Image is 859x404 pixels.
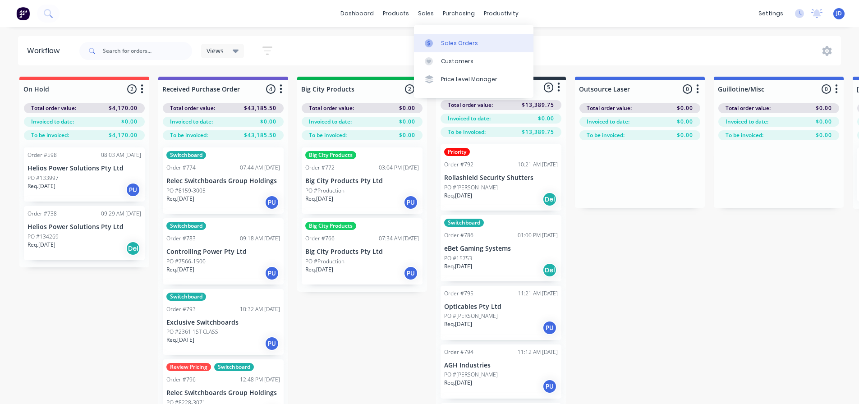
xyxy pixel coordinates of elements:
a: Customers [414,52,533,70]
div: PriorityOrder #79210:21 AM [DATE]Rollashield Security ShuttersPO #[PERSON_NAME]Req.[DATE]Del [441,144,561,211]
div: Order #772 [305,164,335,172]
div: PU [404,195,418,210]
div: Switchboard [444,219,484,227]
div: Review Pricing [166,363,211,371]
div: 10:21 AM [DATE] [518,161,558,169]
span: $0.00 [816,104,832,112]
p: Req. [DATE] [444,192,472,200]
div: Sales Orders [441,39,478,47]
div: products [378,7,413,20]
p: Req. [DATE] [305,266,333,274]
p: Helios Power Solutions Pty Ltd [28,223,141,231]
div: Order #794 [444,348,473,356]
p: Rollashield Security Shutters [444,174,558,182]
span: To be invoiced: [170,131,208,139]
p: PO #7566-1500 [166,257,206,266]
div: Order #783 [166,234,196,243]
p: PO #15753 [444,254,472,262]
span: $0.00 [816,131,832,139]
div: Priority [444,148,470,156]
p: Req. [DATE] [166,266,194,274]
div: Order #793 [166,305,196,313]
div: Order #79411:12 AM [DATE]AGH IndustriesPO #[PERSON_NAME]Req.[DATE]PU [441,344,561,399]
div: Order #786 [444,231,473,239]
p: AGH Industries [444,362,558,369]
span: Invoiced to date: [726,118,768,126]
span: $0.00 [121,118,138,126]
span: $0.00 [399,104,415,112]
div: Big City Products [305,151,356,159]
p: Big City Products Pty Ltd [305,177,419,185]
div: 09:18 AM [DATE] [240,234,280,243]
span: Views [207,46,224,55]
span: $13,389.75 [522,128,554,136]
div: Del [542,192,557,207]
p: Req. [DATE] [28,182,55,190]
div: SwitchboardOrder #77407:44 AM [DATE]Relec Switchboards Group HoldingsPO #8159-3005Req.[DATE]PU [163,147,284,214]
span: Total order value: [448,101,493,109]
span: To be invoiced: [31,131,69,139]
div: Del [542,263,557,277]
div: Order #774 [166,164,196,172]
span: $13,389.75 [522,101,554,109]
div: PU [542,321,557,335]
div: Big City ProductsOrder #76607:34 AM [DATE]Big City Products Pty LtdPO #ProductionReq.[DATE]PU [302,218,423,285]
div: PU [265,195,279,210]
span: $43,185.50 [244,104,276,112]
a: Sales Orders [414,34,533,52]
span: $0.00 [399,131,415,139]
span: $0.00 [677,118,693,126]
span: Total order value: [309,104,354,112]
span: $4,170.00 [109,131,138,139]
p: Relec Switchboards Group Holdings [166,389,280,397]
div: 07:34 AM [DATE] [379,234,419,243]
div: Big City Products [305,222,356,230]
span: $0.00 [677,131,693,139]
div: Del [126,241,140,256]
span: $0.00 [538,115,554,123]
span: Total order value: [726,104,771,112]
div: Switchboard [166,222,206,230]
span: Invoiced to date: [309,118,352,126]
span: To be invoiced: [587,131,625,139]
div: PU [404,266,418,280]
div: 07:44 AM [DATE] [240,164,280,172]
p: Big City Products Pty Ltd [305,248,419,256]
p: PO #133997 [28,174,59,182]
div: productivity [479,7,523,20]
div: 08:03 AM [DATE] [101,151,141,159]
span: To be invoiced: [726,131,763,139]
p: Relec Switchboards Group Holdings [166,177,280,185]
div: Order #79511:21 AM [DATE]Opticables Pty LtdPO #[PERSON_NAME]Req.[DATE]PU [441,286,561,340]
div: 01:00 PM [DATE] [518,231,558,239]
div: PU [265,336,279,351]
span: Invoiced to date: [31,118,74,126]
p: eBet Gaming Systems [444,245,558,252]
p: PO #8159-3005 [166,187,206,195]
div: Switchboard [166,151,206,159]
span: $0.00 [816,118,832,126]
p: PO #134269 [28,233,59,241]
div: Order #738 [28,210,57,218]
span: $0.00 [260,118,276,126]
div: Workflow [27,46,64,56]
div: Switchboard [166,293,206,301]
div: PU [542,379,557,394]
div: Order #796 [166,376,196,384]
div: Order #59808:03 AM [DATE]Helios Power Solutions Pty LtdPO #133997Req.[DATE]PU [24,147,145,202]
div: SwitchboardOrder #78601:00 PM [DATE]eBet Gaming SystemsPO #15753Req.[DATE]Del [441,215,561,281]
div: Customers [441,57,473,65]
p: Req. [DATE] [444,379,472,387]
span: Invoiced to date: [170,118,213,126]
p: Req. [DATE] [28,241,55,249]
p: Opticables Pty Ltd [444,303,558,311]
div: Order #792 [444,161,473,169]
div: 12:48 PM [DATE] [240,376,280,384]
span: $43,185.50 [244,131,276,139]
p: PO #Production [305,187,345,195]
div: 11:21 AM [DATE] [518,289,558,298]
div: Order #766 [305,234,335,243]
div: settings [754,7,788,20]
img: Factory [16,7,30,20]
div: Big City ProductsOrder #77203:04 PM [DATE]Big City Products Pty LtdPO #ProductionReq.[DATE]PU [302,147,423,214]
